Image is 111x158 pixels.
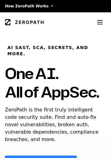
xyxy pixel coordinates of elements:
[5,4,54,9] a: How ZeroPath Works
[5,64,99,101] h1: One AI. All of AppSec.
[5,106,106,143] p: ZeroPath is the first truly intelligent code security suite. Find and auto-fix novel vulnerabilit...
[7,44,104,57] h6: AI SAST, SCA, Secrets, and more.
[94,16,106,28] button: Toggle menu
[5,4,49,9] span: How ZeroPath Works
